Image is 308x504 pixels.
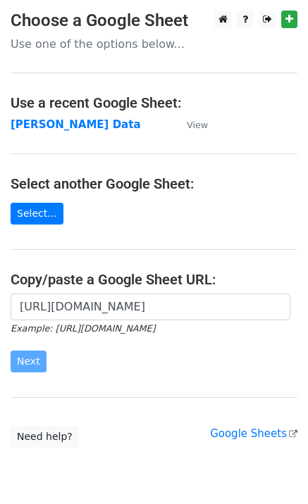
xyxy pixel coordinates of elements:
input: Paste your Google Sheet URL here [11,294,290,320]
p: Use one of the options below... [11,37,297,51]
a: [PERSON_NAME] Data [11,118,141,131]
small: Example: [URL][DOMAIN_NAME] [11,323,155,334]
a: Google Sheets [210,427,297,440]
a: Select... [11,203,63,225]
h4: Select another Google Sheet: [11,175,297,192]
h4: Use a recent Google Sheet: [11,94,297,111]
iframe: Chat Widget [238,436,308,504]
h3: Choose a Google Sheet [11,11,297,31]
a: View [173,118,208,131]
h4: Copy/paste a Google Sheet URL: [11,271,297,288]
a: Need help? [11,426,79,448]
small: View [187,120,208,130]
input: Next [11,351,47,372]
